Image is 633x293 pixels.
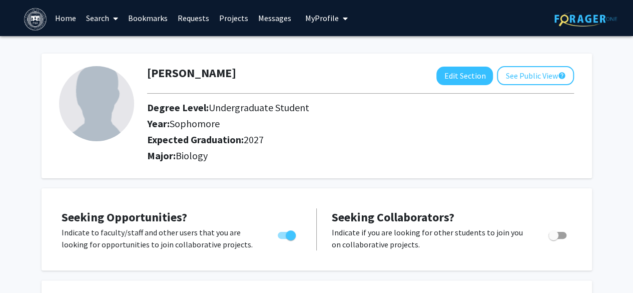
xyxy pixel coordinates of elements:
[557,70,565,82] mat-icon: help
[147,134,528,146] h2: Expected Graduation:
[170,117,220,130] span: Sophomore
[176,149,208,162] span: Biology
[147,102,528,114] h2: Degree Level:
[244,133,264,146] span: 2027
[554,11,617,27] img: ForagerOne Logo
[274,226,301,241] div: Toggle
[147,66,236,81] h1: [PERSON_NAME]
[24,8,47,31] img: Brandeis University Logo
[214,1,253,36] a: Projects
[59,66,134,141] img: Profile Picture
[332,209,454,225] span: Seeking Collaborators?
[544,226,572,241] div: Toggle
[436,67,493,85] button: Edit Section
[253,1,296,36] a: Messages
[209,101,309,114] span: Undergraduate Student
[332,226,529,250] p: Indicate if you are looking for other students to join you on collaborative projects.
[123,1,173,36] a: Bookmarks
[147,118,528,130] h2: Year:
[62,209,187,225] span: Seeking Opportunities?
[147,150,574,162] h2: Major:
[62,226,259,250] p: Indicate to faculty/staff and other users that you are looking for opportunities to join collabor...
[305,13,339,23] span: My Profile
[8,248,43,285] iframe: Chat
[50,1,81,36] a: Home
[81,1,123,36] a: Search
[173,1,214,36] a: Requests
[497,66,574,85] button: See Public View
